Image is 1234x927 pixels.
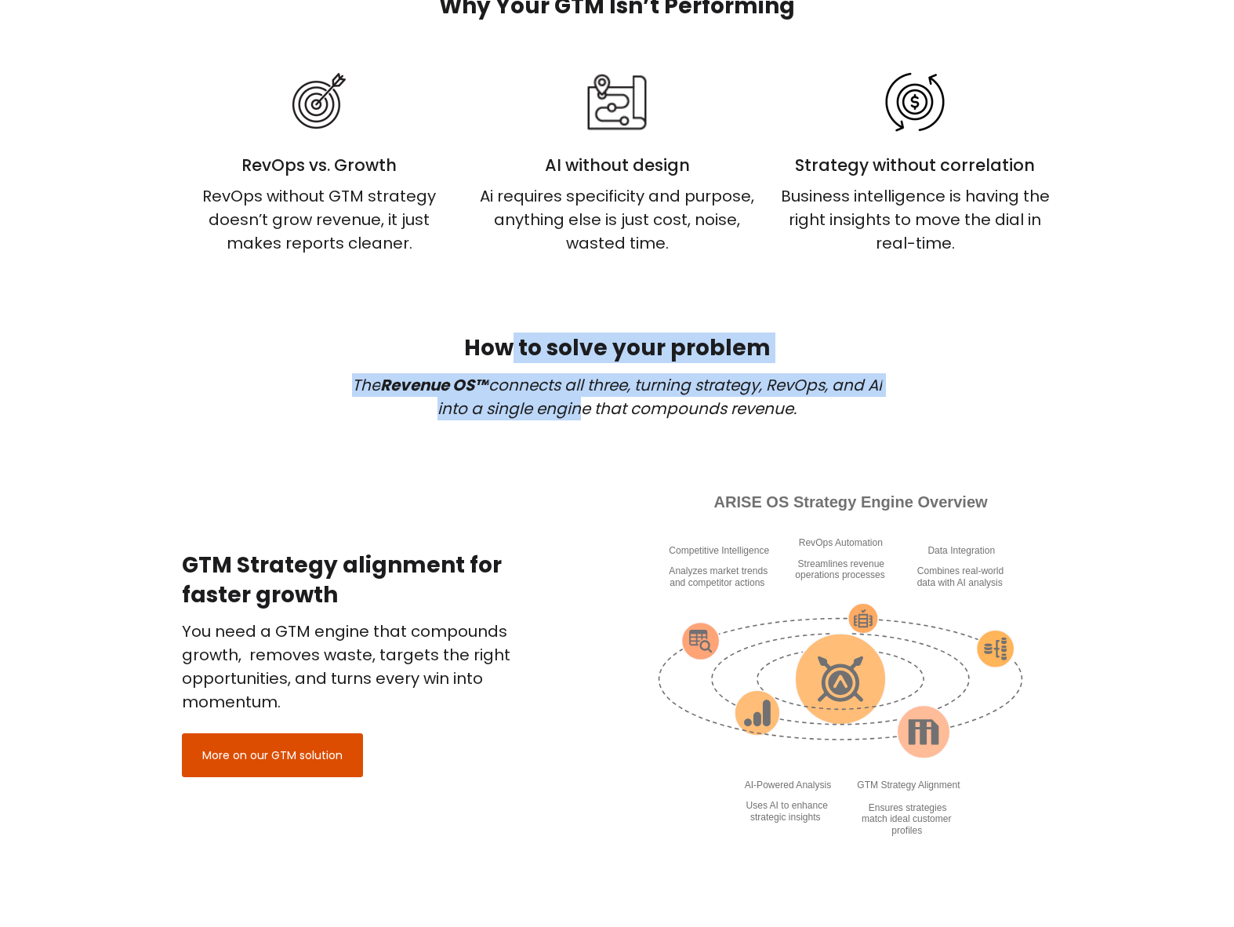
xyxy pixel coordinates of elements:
[288,71,350,133] img: Target-03
[629,460,1052,868] img: ARISE OS systemised - visual selection
[380,374,488,396] strong: Revenue OS™
[884,71,946,133] img: Dollar sign
[182,551,531,610] h2: GTM Strategy alignment for faster growth
[352,374,882,420] em: The connects all three, turning strategy, RevOps, and AI into a single engine that compounds reve...
[182,733,363,777] a: More on our GTM solution
[182,184,456,255] div: RevOps without GTM strategy doesn’t grow revenue, it just makes reports cleaner.
[182,333,1052,363] h2: How to solve your problem
[778,154,1052,176] h4: Strategy without correlation
[480,184,754,255] div: Ai requires specificity and purpose, anything else is just cost, noise, wasted time.
[182,154,456,176] h4: RevOps vs. Growth
[778,184,1052,255] div: Business intelligence is having the right insights to move the dial in real-time.
[586,71,648,133] img: Roadmap-10
[480,154,754,176] h4: AI without design
[182,620,531,714] p: You need a GTM engine that compounds growth, removes waste, targets the right opportunities, and ...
